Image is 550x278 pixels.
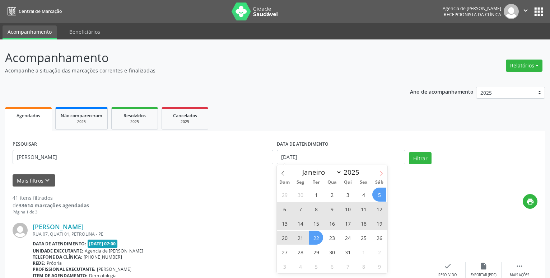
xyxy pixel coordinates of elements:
[325,202,339,216] span: Julho 9, 2025
[526,198,534,206] i: print
[410,87,474,96] p: Ano de acompanhamento
[13,209,89,215] div: Página 1 de 3
[341,231,355,245] span: Julho 24, 2025
[341,188,355,202] span: Julho 3, 2025
[438,273,457,278] div: Resolvido
[341,245,355,259] span: Julho 31, 2025
[516,262,523,270] i: 
[293,245,307,259] span: Julho 28, 2025
[325,259,339,273] span: Agosto 6, 2025
[342,168,365,177] input: Year
[277,150,405,164] input: Selecione um intervalo
[277,180,293,185] span: Dom
[123,113,146,119] span: Resolvidos
[340,180,356,185] span: Qui
[3,25,57,39] a: Acompanhamento
[173,113,197,119] span: Cancelados
[278,259,292,273] span: Agosto 3, 2025
[19,202,89,209] strong: 33614 marcações agendadas
[278,216,292,230] span: Julho 13, 2025
[293,188,307,202] span: Junho 30, 2025
[13,194,89,202] div: 41 itens filtrados
[510,273,529,278] div: Mais ações
[33,231,430,237] div: RUA 07, QUATI 01, PETROLINA - PE
[372,245,386,259] span: Agosto 2, 2025
[309,231,323,245] span: Julho 22, 2025
[33,266,95,272] b: Profissional executante:
[19,8,62,14] span: Central de Marcação
[277,139,328,150] label: DATA DE ATENDIMENTO
[356,188,370,202] span: Julho 4, 2025
[13,174,55,187] button: Mais filtroskeyboard_arrow_down
[13,223,28,238] img: img
[117,119,153,124] div: 2025
[532,5,545,18] button: apps
[61,113,102,119] span: Não compareceram
[356,245,370,259] span: Agosto 1, 2025
[372,180,387,185] span: Sáb
[480,262,488,270] i: insert_drive_file
[278,188,292,202] span: Junho 29, 2025
[341,259,355,273] span: Agosto 7, 2025
[293,216,307,230] span: Julho 14, 2025
[309,259,323,273] span: Agosto 5, 2025
[47,260,62,266] span: Própria
[293,180,308,185] span: Seg
[341,216,355,230] span: Julho 17, 2025
[324,180,340,185] span: Qua
[309,245,323,259] span: Julho 29, 2025
[506,60,542,72] button: Relatórios
[33,241,86,247] b: Data de atendimento:
[13,202,89,209] div: de
[504,4,519,19] img: img
[325,216,339,230] span: Julho 16, 2025
[522,6,530,14] i: 
[372,202,386,216] span: Julho 12, 2025
[356,259,370,273] span: Agosto 8, 2025
[88,240,118,248] span: [DATE] 07:00
[293,202,307,216] span: Julho 7, 2025
[97,266,131,272] span: [PERSON_NAME]
[33,254,82,260] b: Telefone da clínica:
[84,254,122,260] span: [PHONE_NUMBER]
[299,167,342,177] select: Month
[33,260,45,266] b: Rede:
[64,25,105,38] a: Beneficiários
[167,119,203,124] div: 2025
[61,119,102,124] div: 2025
[33,223,84,231] a: [PERSON_NAME]
[309,202,323,216] span: Julho 8, 2025
[372,188,386,202] span: Julho 5, 2025
[372,259,386,273] span: Agosto 9, 2025
[13,150,273,164] input: Nome, código do beneficiário ou CPF
[278,231,292,245] span: Julho 20, 2025
[341,202,355,216] span: Julho 10, 2025
[443,5,501,11] div: Agencia de [PERSON_NAME]
[5,49,383,67] p: Acompanhamento
[325,231,339,245] span: Julho 23, 2025
[278,202,292,216] span: Julho 6, 2025
[444,262,452,270] i: check
[17,113,40,119] span: Agendados
[356,216,370,230] span: Julho 18, 2025
[43,176,51,184] i: keyboard_arrow_down
[409,152,432,164] button: Filtrar
[293,231,307,245] span: Julho 21, 2025
[308,180,324,185] span: Ter
[309,216,323,230] span: Julho 15, 2025
[325,188,339,202] span: Julho 2, 2025
[33,248,83,254] b: Unidade executante:
[444,11,501,18] span: Recepcionista da clínica
[356,231,370,245] span: Julho 25, 2025
[278,245,292,259] span: Julho 27, 2025
[519,4,532,19] button: 
[523,194,537,209] button: print
[5,5,62,17] a: Central de Marcação
[372,216,386,230] span: Julho 19, 2025
[85,248,143,254] span: Agencia de [PERSON_NAME]
[471,273,497,278] div: Exportar (PDF)
[309,188,323,202] span: Julho 1, 2025
[5,67,383,74] p: Acompanhe a situação das marcações correntes e finalizadas
[356,180,372,185] span: Sex
[372,231,386,245] span: Julho 26, 2025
